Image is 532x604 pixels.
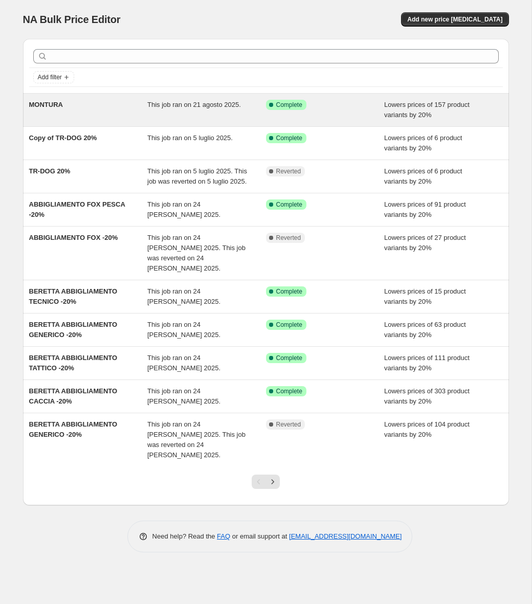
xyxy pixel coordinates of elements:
[29,287,118,305] span: BERETTA ABBIGLIAMENTO TECNICO -20%
[147,321,220,339] span: This job ran on 24 [PERSON_NAME] 2025.
[23,14,121,25] span: NA Bulk Price Editor
[29,200,125,218] span: ABBIGLIAMENTO FOX PESCA -20%
[276,420,301,429] span: Reverted
[38,73,62,81] span: Add filter
[407,15,502,24] span: Add new price [MEDICAL_DATA]
[33,71,74,83] button: Add filter
[29,134,97,142] span: Copy of TR-DOG 20%
[29,101,63,108] span: MONTURA
[29,234,118,241] span: ABBIGLIAMENTO FOX -20%
[384,387,470,405] span: Lowers prices of 303 product variants by 20%
[265,475,280,489] button: Next
[276,200,302,209] span: Complete
[384,321,466,339] span: Lowers prices of 63 product variants by 20%
[384,234,466,252] span: Lowers prices of 27 product variants by 20%
[276,354,302,362] span: Complete
[276,101,302,109] span: Complete
[276,134,302,142] span: Complete
[289,532,402,540] a: [EMAIL_ADDRESS][DOMAIN_NAME]
[276,234,301,242] span: Reverted
[147,287,220,305] span: This job ran on 24 [PERSON_NAME] 2025.
[147,134,233,142] span: This job ran on 5 luglio 2025.
[384,167,462,185] span: Lowers prices of 6 product variants by 20%
[217,532,230,540] a: FAQ
[384,287,466,305] span: Lowers prices of 15 product variants by 20%
[384,101,470,119] span: Lowers prices of 157 product variants by 20%
[29,354,118,372] span: BERETTA ABBIGLIAMENTO TATTICO -20%
[276,321,302,329] span: Complete
[384,420,470,438] span: Lowers prices of 104 product variants by 20%
[152,532,217,540] span: Need help? Read the
[147,354,220,372] span: This job ran on 24 [PERSON_NAME] 2025.
[147,234,246,272] span: This job ran on 24 [PERSON_NAME] 2025. This job was reverted on 24 [PERSON_NAME] 2025.
[276,387,302,395] span: Complete
[147,167,247,185] span: This job ran on 5 luglio 2025. This job was reverted on 5 luglio 2025.
[29,167,71,175] span: TR-DOG 20%
[147,200,220,218] span: This job ran on 24 [PERSON_NAME] 2025.
[29,387,118,405] span: BERETTA ABBIGLIAMENTO CACCIA -20%
[384,200,466,218] span: Lowers prices of 91 product variants by 20%
[401,12,508,27] button: Add new price [MEDICAL_DATA]
[230,532,289,540] span: or email support at
[147,101,241,108] span: This job ran on 21 agosto 2025.
[29,420,118,438] span: BERETTA ABBIGLIAMENTO GENERICO -20%
[384,134,462,152] span: Lowers prices of 6 product variants by 20%
[252,475,280,489] nav: Pagination
[384,354,470,372] span: Lowers prices of 111 product variants by 20%
[276,287,302,296] span: Complete
[147,387,220,405] span: This job ran on 24 [PERSON_NAME] 2025.
[147,420,246,459] span: This job ran on 24 [PERSON_NAME] 2025. This job was reverted on 24 [PERSON_NAME] 2025.
[276,167,301,175] span: Reverted
[29,321,118,339] span: BERETTA ABBIGLIAMENTO GENERICO -20%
